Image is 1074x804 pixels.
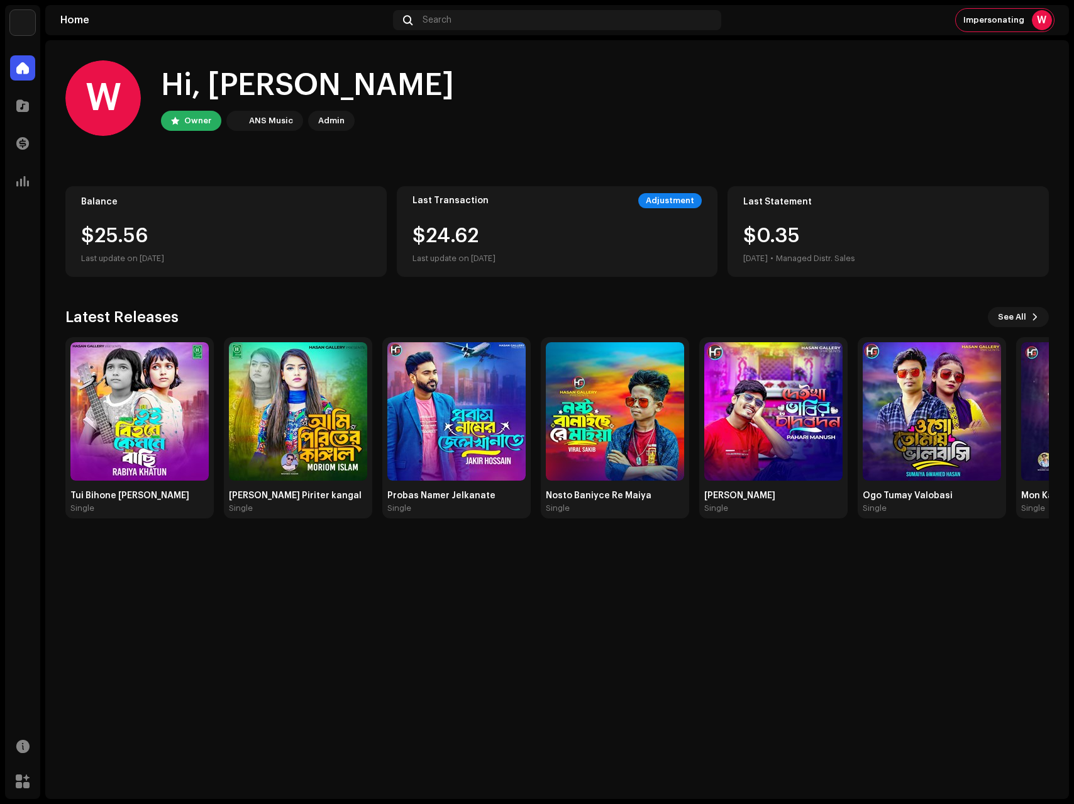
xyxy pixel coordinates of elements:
div: Home [60,15,388,25]
div: Last update on [DATE] [412,251,495,266]
div: W [1032,10,1052,30]
img: 160eeccc-c100-4917-8634-6cd92f86f58d [229,342,367,481]
div: Owner [184,113,211,128]
img: d94c3d31-1ae9-4ed5-b4d1-36c91392a530 [70,342,209,481]
div: Last update on [DATE] [81,251,371,266]
div: Single [1021,503,1045,513]
re-o-card-value: Balance [65,186,387,277]
re-o-card-value: Last Statement [728,186,1049,277]
div: Single [863,503,887,513]
div: Probas Namer Jelkanate [387,491,526,501]
div: W [65,60,141,136]
div: Nosto Baniyce Re Maiya [546,491,684,501]
div: Single [387,503,411,513]
div: Ogo Tumay Valobasi [863,491,1001,501]
div: [PERSON_NAME] Piriter kangal [229,491,367,501]
div: Balance [81,197,371,207]
button: See All [988,307,1049,327]
div: Single [546,503,570,513]
div: Admin [318,113,345,128]
span: Impersonating [963,15,1024,25]
div: Single [229,503,253,513]
div: Last Transaction [412,196,489,206]
img: 0f0e08b5-8e20-44ab-a202-6d817ceb7ba8 [863,342,1001,481]
span: See All [998,304,1026,330]
div: Tui Bihone [PERSON_NAME] [70,491,209,501]
img: bb356b9b-6e90-403f-adc8-c282c7c2e227 [229,113,244,128]
div: [DATE] [743,251,768,266]
img: bb356b9b-6e90-403f-adc8-c282c7c2e227 [10,10,35,35]
div: ANS Music [249,113,293,128]
img: 55a93827-7f99-4360-a119-85b95726f049 [387,342,526,481]
div: Hi, [PERSON_NAME] [161,65,454,106]
img: c392122a-bbd8-4619-ab2d-bb741ef74c85 [546,342,684,481]
div: Managed Distr. Sales [776,251,855,266]
h3: Latest Releases [65,307,179,327]
div: Single [704,503,728,513]
img: 4c7d943c-7cac-44a8-a412-1a2c4c38a4c0 [704,342,843,481]
span: Search [423,15,451,25]
div: • [770,251,773,266]
div: [PERSON_NAME] [704,491,843,501]
div: Single [70,503,94,513]
div: Last Statement [743,197,1033,207]
div: Adjustment [638,193,702,208]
